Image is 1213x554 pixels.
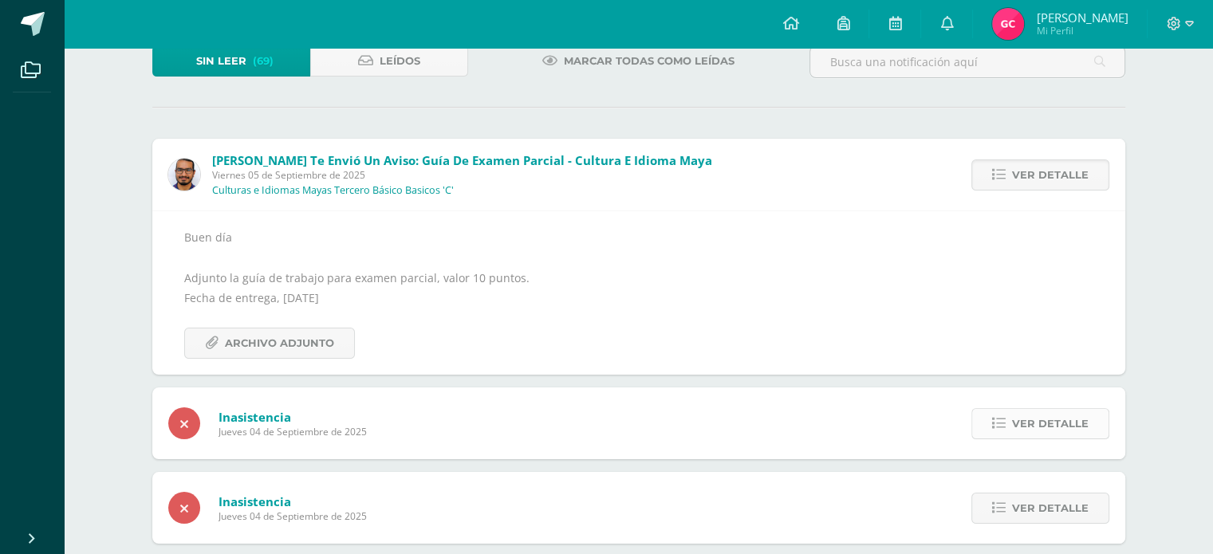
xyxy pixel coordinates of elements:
[168,159,200,191] img: ef34ee16907c8215cd1846037ce38107.png
[810,46,1124,77] input: Busca una notificación aquí
[212,184,454,197] p: Culturas e Idiomas Mayas Tercero Básico Basicos 'C'
[219,509,367,523] span: Jueves 04 de Septiembre de 2025
[1036,10,1128,26] span: [PERSON_NAME]
[212,168,712,182] span: Viernes 05 de Septiembre de 2025
[219,493,367,509] span: Inasistencia
[212,152,712,168] span: [PERSON_NAME] te envió un aviso: Guía de examen parcial - Cultura e idioma maya
[152,45,310,77] a: Sin leer(69)
[992,8,1024,40] img: 9204c98fe4639f66653118db1cebec2e.png
[380,46,420,76] span: Leídos
[1012,493,1089,523] span: Ver detalle
[184,227,1093,359] div: Buen día Adjunto la guía de trabajo para examen parcial, valor 10 puntos. Fecha de entrega, [DATE]
[253,46,274,76] span: (69)
[1012,409,1089,438] span: Ver detalle
[522,45,754,77] a: Marcar todas como leídas
[225,328,334,358] span: Archivo Adjunto
[219,425,367,438] span: Jueves 04 de Septiembre de 2025
[219,409,367,425] span: Inasistencia
[310,45,468,77] a: Leídos
[196,46,246,76] span: Sin leer
[564,46,734,76] span: Marcar todas como leídas
[184,328,355,359] a: Archivo Adjunto
[1012,160,1089,190] span: Ver detalle
[1036,24,1128,37] span: Mi Perfil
